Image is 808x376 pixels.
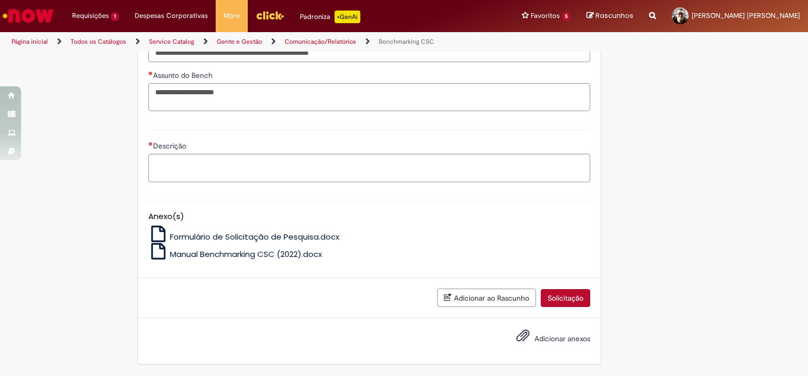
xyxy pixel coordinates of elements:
textarea: Descrição [148,154,590,182]
span: Necessários [148,142,153,146]
img: ServiceNow [1,5,55,26]
span: Formulário de Solicitação de Pesquisa.docx [170,231,339,242]
button: Adicionar anexos [513,326,532,350]
div: Padroniza [300,11,360,23]
span: More [224,11,240,21]
span: Rascunhos [595,11,633,21]
h5: Anexo(s) [148,212,590,221]
button: Adicionar ao Rascunho [437,289,536,307]
ul: Trilhas de página [8,32,531,52]
span: Manual Benchmarking CSC (2022).docx [170,249,322,260]
a: Rascunhos [587,11,633,21]
a: Todos os Catálogos [70,37,126,46]
span: [PERSON_NAME] [PERSON_NAME] [692,11,800,20]
img: click_logo_yellow_360x200.png [256,7,284,23]
span: Favoritos [531,11,560,21]
a: Benchmarking CSC [379,37,434,46]
a: Gente e Gestão [217,37,262,46]
a: Página inicial [12,37,48,46]
a: Formulário de Solicitação de Pesquisa.docx [148,231,340,242]
span: Descrição [153,141,188,151]
span: Despesas Corporativas [135,11,208,21]
a: Comunicação/Relatórios [285,37,356,46]
span: 1 [111,12,119,21]
input: Área solicitada [148,44,590,62]
span: Requisições [72,11,109,21]
span: Assunto do Bench [153,71,215,80]
button: Solicitação [541,289,590,307]
p: +GenAi [335,11,360,23]
span: Necessários [148,71,153,75]
a: Service Catalog [149,37,194,46]
textarea: Assunto do Bench [148,83,590,112]
a: Manual Benchmarking CSC (2022).docx [148,249,322,260]
span: Adicionar anexos [534,334,590,344]
span: 5 [562,12,571,21]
